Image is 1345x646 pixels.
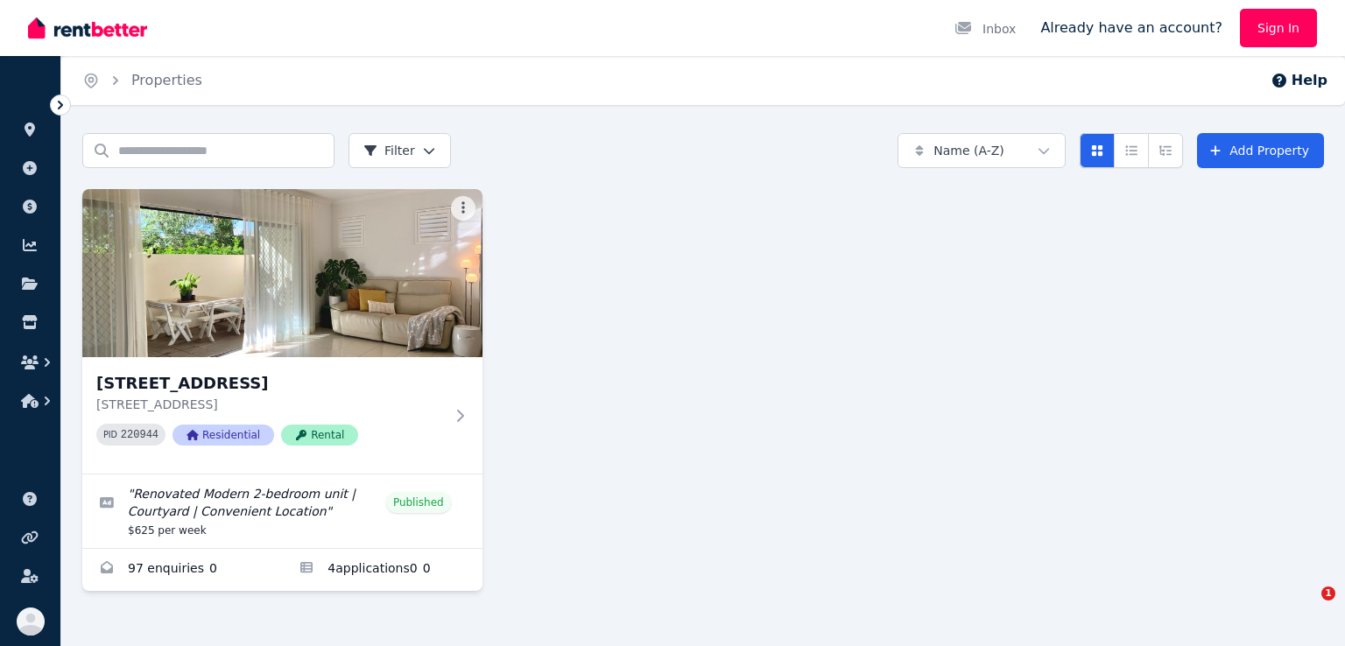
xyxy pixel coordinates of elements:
button: Filter [349,133,451,168]
button: More options [451,196,475,221]
img: RentBetter [28,15,147,41]
span: Rental [281,425,358,446]
button: Compact list view [1114,133,1149,168]
h3: [STREET_ADDRESS] [96,371,444,396]
a: Enquiries for Unit 1 11/13 Calder Road, Rydalmere [82,549,282,591]
p: [STREET_ADDRESS] [96,396,444,413]
img: Unit 1 11/13 Calder Road, Rydalmere [82,189,482,357]
a: Properties [131,72,202,88]
a: Add Property [1197,133,1324,168]
span: 1 [1321,586,1335,600]
button: Card view [1080,133,1115,168]
a: Edit listing: Renovated Modern 2-bedroom unit | Courtyard | Convenient Location [82,474,482,548]
a: Unit 1 11/13 Calder Road, Rydalmere[STREET_ADDRESS][STREET_ADDRESS]PID 220944ResidentialRental [82,189,482,474]
iframe: Intercom live chat [1285,586,1327,628]
a: Sign In [1240,9,1317,47]
nav: Breadcrumb [61,56,223,105]
div: Inbox [954,20,1016,38]
small: PID [103,430,117,439]
a: Applications for Unit 1 11/13 Calder Road, Rydalmere [282,549,482,591]
span: Name (A-Z) [933,142,1004,159]
span: Filter [363,142,415,159]
div: View options [1080,133,1183,168]
code: 220944 [121,429,158,441]
button: Help [1271,70,1327,91]
button: Name (A-Z) [898,133,1066,168]
span: Residential [173,425,274,446]
button: Expanded list view [1148,133,1183,168]
span: Already have an account? [1040,18,1222,39]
